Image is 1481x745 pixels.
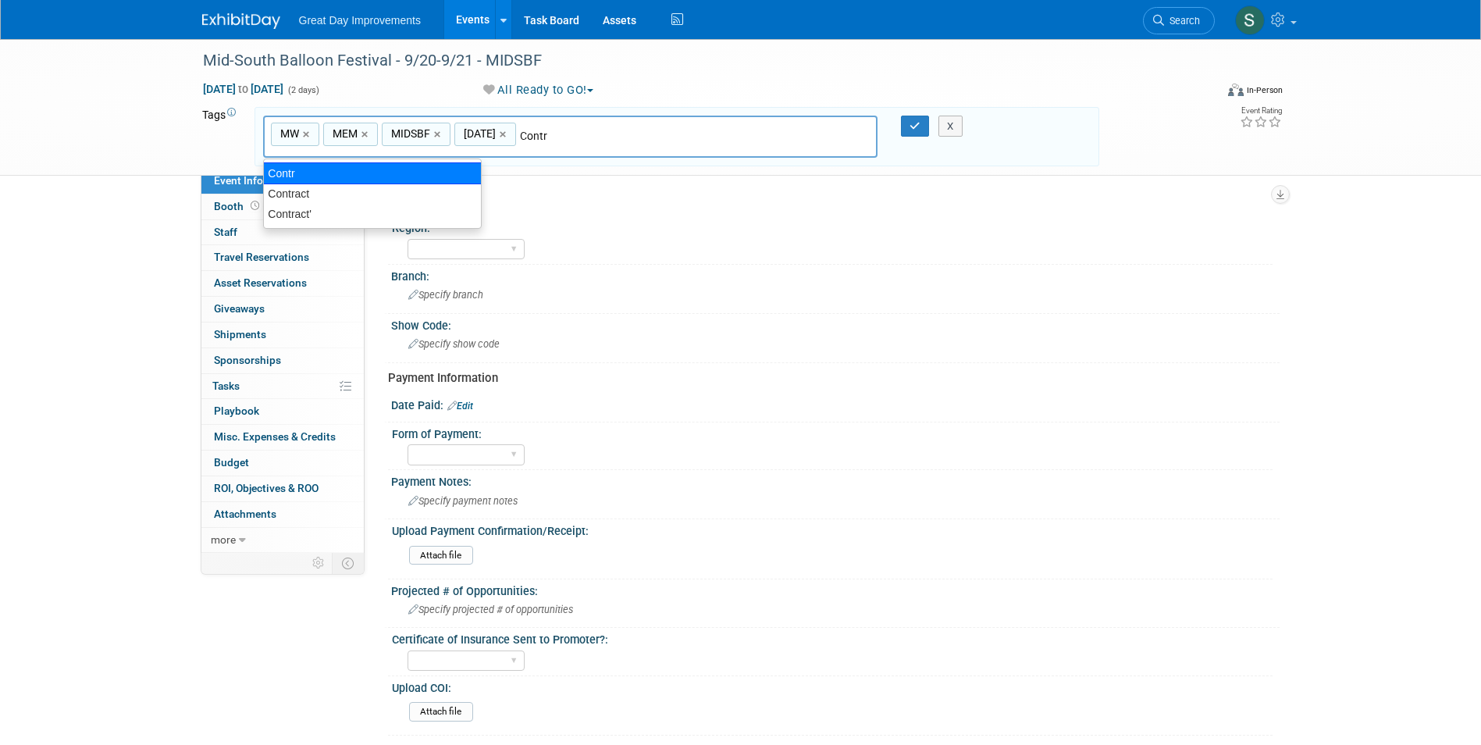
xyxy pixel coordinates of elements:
[247,200,262,212] span: Booth not reserved yet
[264,204,481,224] div: Contract'
[198,47,1191,75] div: Mid-South Balloon Festival - 9/20-9/21 - MIDSBF
[263,162,482,184] div: Contr
[202,13,280,29] img: ExhibitDay
[201,502,364,527] a: Attachments
[214,251,309,263] span: Travel Reservations
[1235,5,1265,35] img: Sha'Nautica Sales
[392,519,1273,539] div: Upload Payment Confirmation/Receipt:
[391,579,1280,599] div: Projected # of Opportunities:
[392,216,1273,236] div: Region:
[391,470,1280,490] div: Payment Notes:
[392,628,1273,647] div: Certificate of Insurance Sent to Promoter?:
[305,553,333,573] td: Personalize Event Tab Strip
[201,399,364,424] a: Playbook
[214,482,319,494] span: ROI, Objectives & ROO
[214,430,336,443] span: Misc. Expenses & Credits
[201,323,364,348] a: Shipments
[332,553,364,573] td: Toggle Event Tabs
[201,374,364,399] a: Tasks
[212,380,240,392] span: Tasks
[214,328,266,340] span: Shipments
[388,193,1268,209] div: Event Information
[388,370,1268,387] div: Payment Information
[408,604,573,615] span: Specify projected # of opportunities
[201,528,364,553] a: more
[500,126,510,144] a: ×
[392,422,1273,442] div: Form of Payment:
[329,126,358,141] span: MEM
[287,85,319,95] span: (2 days)
[201,451,364,476] a: Budget
[202,82,284,96] span: [DATE] [DATE]
[299,14,421,27] span: Great Day Improvements
[434,126,444,144] a: ×
[214,508,276,520] span: Attachments
[201,194,364,219] a: Booth
[447,401,473,412] a: Edit
[391,394,1280,414] div: Date Paid:
[461,126,496,141] span: [DATE]
[201,220,364,245] a: Staff
[391,314,1280,333] div: Show Code:
[214,354,281,366] span: Sponsorships
[1228,84,1244,96] img: Format-Inperson.png
[1246,84,1283,96] div: In-Person
[201,425,364,450] a: Misc. Expenses & Credits
[214,226,237,238] span: Staff
[391,265,1280,284] div: Branch:
[361,126,372,144] a: ×
[478,82,600,98] button: All Ready to GO!
[388,126,430,141] span: MIDSBF
[214,456,249,469] span: Budget
[1164,15,1200,27] span: Search
[214,302,265,315] span: Giveaways
[1240,107,1282,115] div: Event Rating
[214,405,259,417] span: Playbook
[202,107,240,167] td: Tags
[214,174,301,187] span: Event Information
[201,271,364,296] a: Asset Reservations
[408,289,483,301] span: Specify branch
[201,348,364,373] a: Sponsorships
[201,169,364,194] a: Event Information
[236,83,251,95] span: to
[408,495,518,507] span: Specify payment notes
[214,276,307,289] span: Asset Reservations
[264,184,481,204] div: Contract
[201,245,364,270] a: Travel Reservations
[201,297,364,322] a: Giveaways
[408,338,500,350] span: Specify show code
[277,126,299,141] span: MW
[938,116,963,137] button: X
[303,126,313,144] a: ×
[392,676,1273,696] div: Upload COI:
[1123,81,1283,105] div: Event Format
[1143,7,1215,34] a: Search
[214,200,262,212] span: Booth
[201,476,364,501] a: ROI, Objectives & ROO
[520,128,739,144] input: Type tag and hit enter
[211,533,236,546] span: more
